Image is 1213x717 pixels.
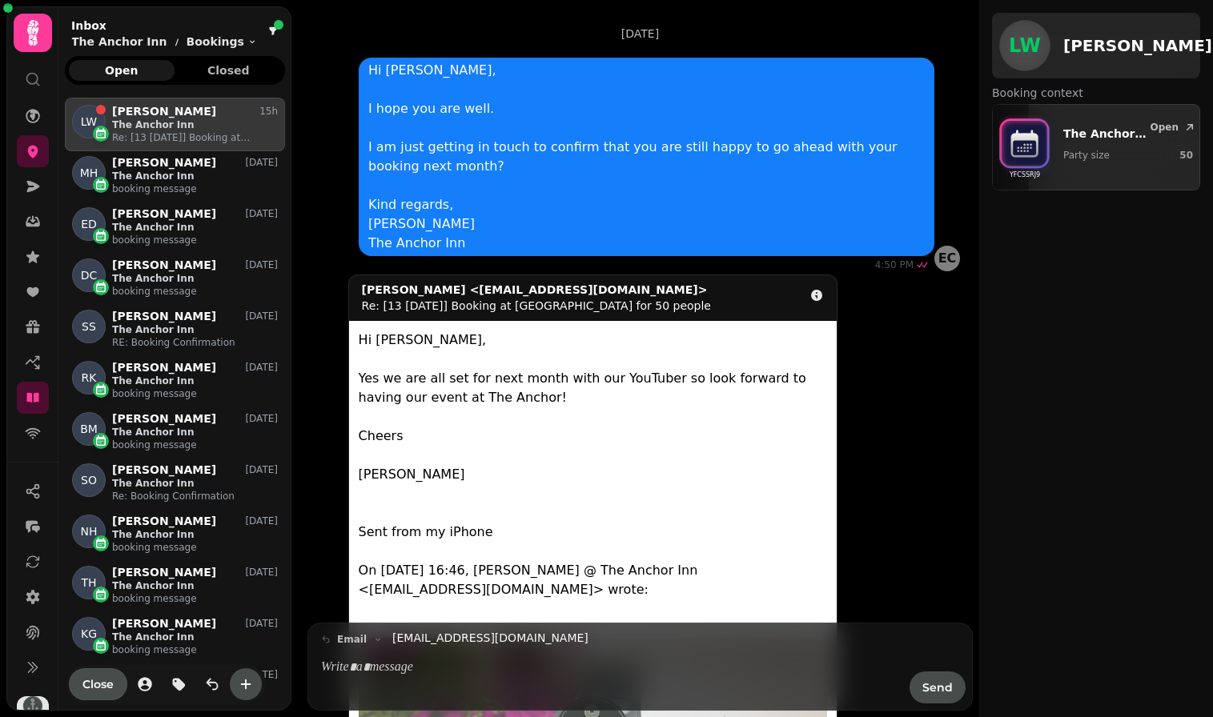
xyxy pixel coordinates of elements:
p: booking message [112,592,278,605]
img: bookings-icon [999,111,1050,180]
span: TH [81,575,96,591]
p: booking message [112,643,278,656]
div: 4:50 PM [875,258,915,271]
span: NH [81,523,98,539]
p: [PERSON_NAME] [112,566,216,579]
p: booking message [112,285,278,298]
p: The Anchor Inn [112,579,278,592]
p: [PERSON_NAME] [112,361,216,375]
p: I hope you are well. [368,99,925,118]
p: [PERSON_NAME] [112,310,216,323]
p: booking message [112,234,278,246]
div: Cheers [359,427,828,446]
div: Yes we are all set for next month with our YouTuber so look forward to having our event at The An... [359,369,828,407]
div: [PERSON_NAME] [359,465,828,484]
p: [DATE] [245,361,278,374]
div: [PERSON_NAME] <[EMAIL_ADDRESS][DOMAIN_NAME]> [362,282,711,298]
p: [DATE] [621,26,659,42]
p: 50 [1179,149,1193,162]
span: Close [82,679,114,690]
p: The Anchor Inn [112,528,278,541]
p: [DATE] [245,515,278,527]
p: [PERSON_NAME] [112,105,216,118]
p: The Anchor Inn [112,631,278,643]
span: ED [81,216,97,232]
p: booking message [112,439,278,451]
button: Send [910,671,966,703]
button: Bookings [187,34,257,50]
p: RE: Booking Confirmation [112,336,278,349]
p: The Anchor Inn [112,170,278,182]
button: create-convo [230,668,262,700]
p: [DATE] [245,156,278,169]
p: The Anchor Inn [1063,126,1154,142]
p: booking message [112,182,278,195]
nav: breadcrumb [71,34,257,50]
span: RK [82,370,97,386]
button: Close [69,668,127,700]
span: LW [1009,36,1041,55]
p: Kind regards, [368,195,925,214]
p: [DATE] [245,617,278,630]
div: bookings-iconYFCSSRJ9The Anchor InnParty size50Open [999,111,1193,183]
span: LW [81,114,97,130]
p: [PERSON_NAME] [112,515,216,528]
p: booking message [112,541,278,554]
span: SO [81,472,97,488]
span: MH [80,165,98,181]
p: The Anchor Inn [71,34,167,50]
h2: [PERSON_NAME] [1063,34,1212,57]
p: [PERSON_NAME] [112,258,216,272]
label: Booking context [992,85,1200,101]
p: [DATE] [245,463,278,476]
div: grid [65,98,285,703]
p: The Anchor Inn [112,375,278,387]
div: Sent from my iPhone [359,523,828,542]
p: [PERSON_NAME] [112,156,216,170]
span: Open [82,65,162,76]
p: [PERSON_NAME] [368,214,925,234]
p: YFCSSRJ9 [1010,167,1040,183]
div: Re: [13 [DATE]] Booking at [GEOGRAPHIC_DATA] for 50 people [362,298,711,314]
p: [DATE] [245,258,278,271]
span: BM [80,421,98,437]
span: DC [81,267,98,283]
a: [EMAIL_ADDRESS][DOMAIN_NAME] [392,630,588,647]
p: [DATE] [245,207,278,220]
p: [DATE] [245,310,278,322]
p: [DATE] [245,412,278,425]
span: Send [922,682,953,693]
blockquote: On [DATE] 16:46, [PERSON_NAME] @ The Anchor Inn <[EMAIL_ADDRESS][DOMAIN_NAME]> wrote: [359,561,828,619]
p: The Anchor Inn [112,221,278,234]
p: Hi [PERSON_NAME], [368,61,925,80]
p: The Anchor Inn [112,272,278,285]
button: Closed [176,60,282,81]
p: Party size [1063,149,1154,162]
span: KG [81,626,97,642]
p: [PERSON_NAME] [112,207,216,221]
p: I am just getting in touch to confirm that you are still happy to go ahead with your booking next... [368,138,925,176]
span: SS [82,318,96,334]
p: The Anchor Inn [112,323,278,336]
p: [PERSON_NAME] [112,412,216,426]
span: Open [1151,122,1179,132]
button: is-read [196,668,228,700]
button: Open [1144,118,1203,137]
button: tag-thread [163,668,195,700]
p: Re: [13 [DATE]] Booking at [GEOGRAPHIC_DATA] for 50 people [112,131,278,144]
p: [PERSON_NAME] [112,463,216,477]
p: [PERSON_NAME] [112,617,216,631]
p: The Anchor Inn [112,477,278,490]
h2: Inbox [71,18,257,34]
button: email [315,630,389,649]
button: detail [803,282,830,309]
span: EC [938,252,957,265]
p: The Anchor Inn [112,426,278,439]
button: filter [263,22,283,41]
p: The Anchor Inn [368,234,925,253]
p: The Anchor Inn [112,118,278,131]
span: Closed [189,65,269,76]
p: Re: Booking Confirmation [112,490,278,503]
p: booking message [112,387,278,400]
p: [DATE] [245,566,278,579]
